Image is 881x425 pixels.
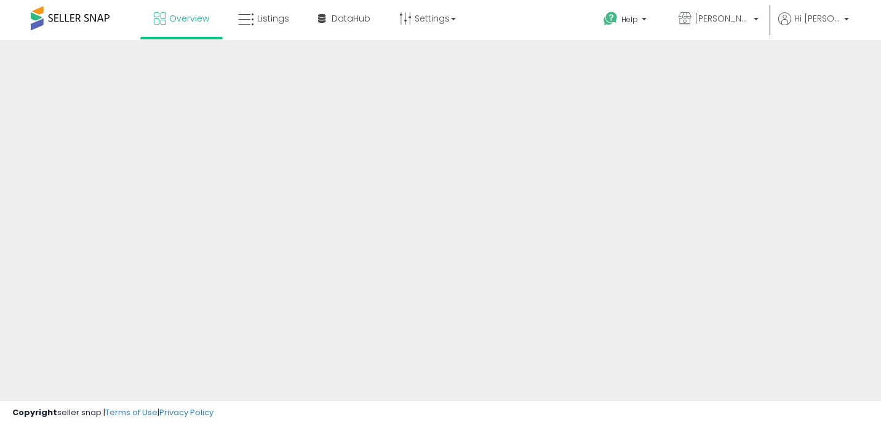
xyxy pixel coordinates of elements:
[12,407,57,418] strong: Copyright
[169,12,209,25] span: Overview
[105,407,157,418] a: Terms of Use
[621,14,638,25] span: Help
[603,11,618,26] i: Get Help
[332,12,370,25] span: DataHub
[159,407,213,418] a: Privacy Policy
[12,407,213,419] div: seller snap | |
[794,12,840,25] span: Hi [PERSON_NAME]
[594,2,659,40] a: Help
[257,12,289,25] span: Listings
[778,12,849,40] a: Hi [PERSON_NAME]
[695,12,750,25] span: [PERSON_NAME]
